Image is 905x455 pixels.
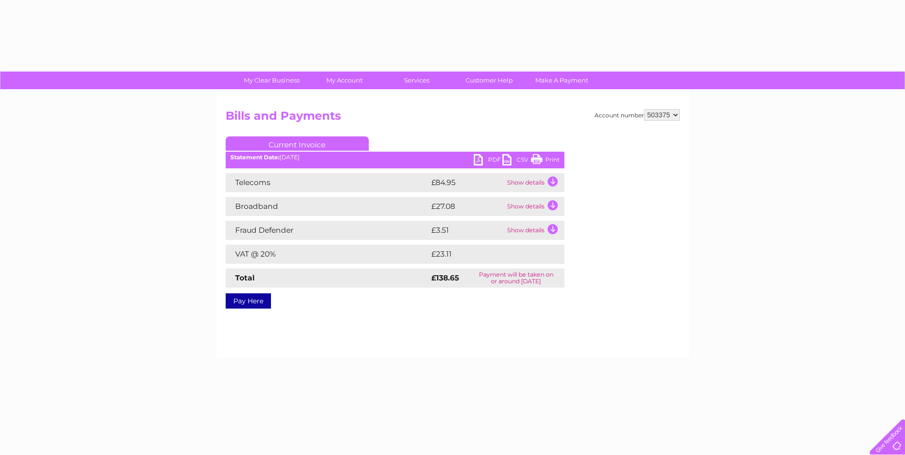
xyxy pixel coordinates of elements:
[226,293,271,309] a: Pay Here
[522,72,601,89] a: Make A Payment
[505,197,564,216] td: Show details
[226,136,369,151] a: Current Invoice
[377,72,456,89] a: Services
[429,221,505,240] td: £3.51
[468,269,564,288] td: Payment will be taken on or around [DATE]
[429,197,505,216] td: £27.08
[594,109,680,121] div: Account number
[232,72,311,89] a: My Clear Business
[531,154,560,168] a: Print
[502,154,531,168] a: CSV
[305,72,384,89] a: My Account
[505,173,564,192] td: Show details
[450,72,529,89] a: Customer Help
[429,173,505,192] td: £84.95
[226,109,680,127] h2: Bills and Payments
[226,221,429,240] td: Fraud Defender
[474,154,502,168] a: PDF
[505,221,564,240] td: Show details
[429,245,543,264] td: £23.11
[431,273,459,282] strong: £138.65
[226,197,429,216] td: Broadband
[235,273,255,282] strong: Total
[226,173,429,192] td: Telecoms
[226,154,564,161] div: [DATE]
[226,245,429,264] td: VAT @ 20%
[230,154,280,161] b: Statement Date:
